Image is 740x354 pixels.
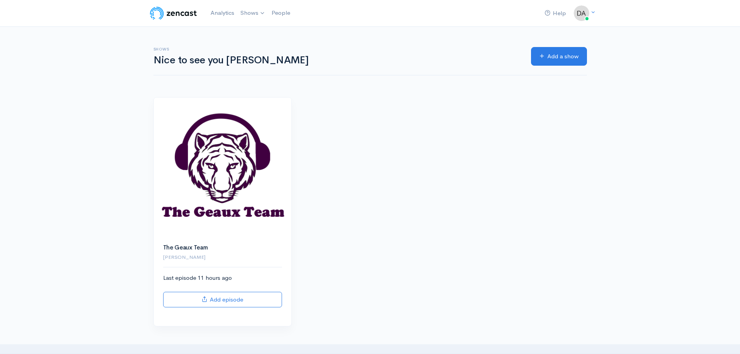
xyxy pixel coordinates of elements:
[153,47,522,51] h6: Shows
[153,55,522,66] h1: Nice to see you [PERSON_NAME]
[163,292,282,308] a: Add episode
[531,47,587,66] a: Add a show
[207,5,237,21] a: Analytics
[542,5,569,22] a: Help
[163,274,282,307] div: Last episode 11 hours ago
[574,5,589,21] img: ...
[237,5,268,22] a: Shows
[163,244,208,251] a: The Geaux Team
[154,98,291,235] img: The Geaux Team
[163,253,282,261] p: [PERSON_NAME]
[268,5,293,21] a: People
[149,5,198,21] img: ZenCast Logo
